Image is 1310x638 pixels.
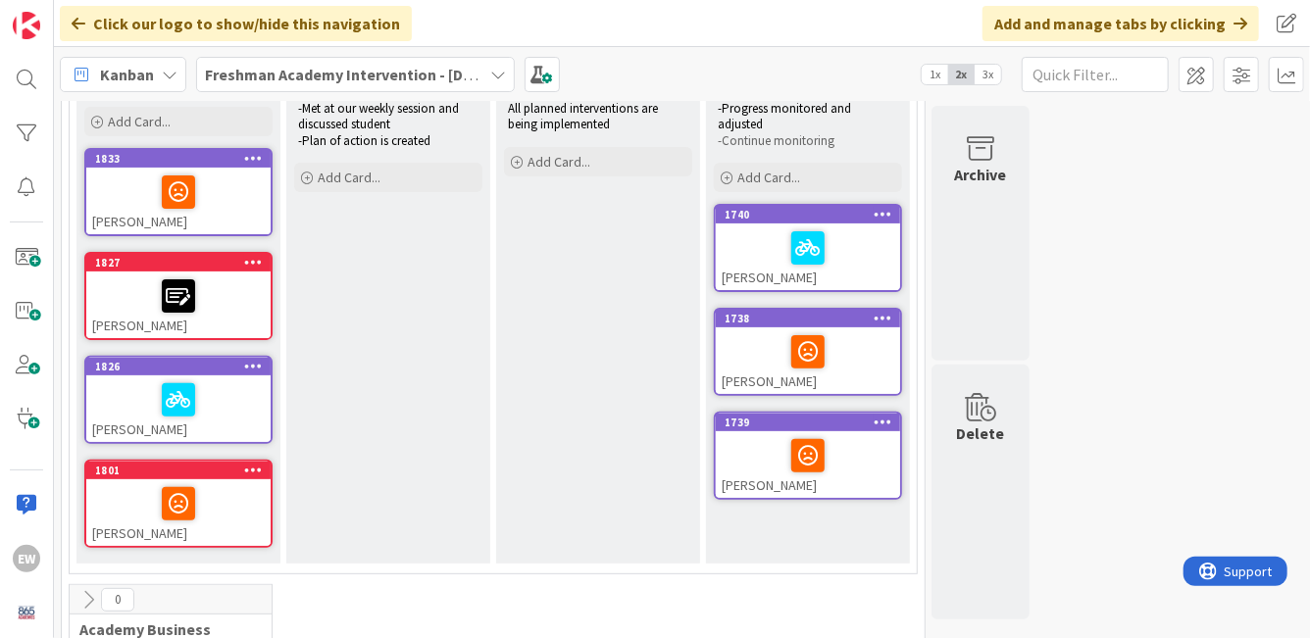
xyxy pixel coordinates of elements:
[716,310,900,394] div: 1738[PERSON_NAME]
[205,65,546,84] b: Freshman Academy Intervention - [DATE]-[DATE]
[100,63,154,86] span: Kanban
[714,308,902,396] a: 1738[PERSON_NAME]
[84,148,273,236] a: 1833[PERSON_NAME]
[716,206,900,290] div: 1740[PERSON_NAME]
[84,460,273,548] a: 1801[PERSON_NAME]
[975,65,1001,84] span: 3x
[957,421,1005,445] div: Delete
[716,223,900,290] div: [PERSON_NAME]
[86,168,271,234] div: [PERSON_NAME]
[714,204,902,292] a: 1740[PERSON_NAME]
[725,208,900,221] div: 1740
[716,414,900,431] div: 1739
[13,12,40,39] img: Visit kanbanzone.com
[716,414,900,498] div: 1739[PERSON_NAME]
[716,206,900,223] div: 1740
[948,65,975,84] span: 2x
[86,479,271,546] div: [PERSON_NAME]
[84,252,273,340] a: 1827[PERSON_NAME]
[716,327,900,394] div: [PERSON_NAME]
[1022,57,1169,92] input: Quick Filter...
[86,254,271,338] div: 1827[PERSON_NAME]
[718,100,854,132] span: -Progress monitored and adjusted
[86,462,271,479] div: 1801
[86,150,271,234] div: 1833[PERSON_NAME]
[86,375,271,442] div: [PERSON_NAME]
[725,312,900,325] div: 1738
[298,100,462,132] span: -Met at our weekly session and discussed student
[41,3,89,26] span: Support
[108,113,171,130] span: Add Card...
[922,65,948,84] span: 1x
[60,6,412,41] div: Click our logo to show/hide this navigation
[86,358,271,442] div: 1826[PERSON_NAME]
[528,153,590,171] span: Add Card...
[101,588,134,612] span: 0
[716,310,900,327] div: 1738
[86,358,271,375] div: 1826
[716,431,900,498] div: [PERSON_NAME]
[298,132,430,149] span: -Plan of action is created
[982,6,1259,41] div: Add and manage tabs by clicking
[95,256,271,270] div: 1827
[13,599,40,626] img: avatar
[318,169,380,186] span: Add Card...
[13,545,40,572] div: EW
[86,150,271,168] div: 1833
[95,464,271,477] div: 1801
[737,169,800,186] span: Add Card...
[95,152,271,166] div: 1833
[86,271,271,338] div: [PERSON_NAME]
[714,412,902,500] a: 1739[PERSON_NAME]
[84,356,273,444] a: 1826[PERSON_NAME]
[86,254,271,271] div: 1827
[955,163,1007,186] div: Archive
[95,360,271,373] div: 1826
[725,416,900,429] div: 1739
[718,133,898,149] p: -Continue monitoring
[86,462,271,546] div: 1801[PERSON_NAME]
[508,100,661,132] span: All planned interventions are being implemented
